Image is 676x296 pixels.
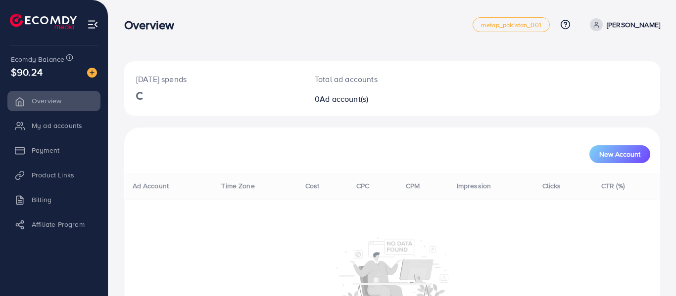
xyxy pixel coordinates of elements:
span: $90.24 [11,65,43,79]
h2: 0 [315,94,425,104]
p: [DATE] spends [136,73,291,85]
span: Ecomdy Balance [11,54,64,64]
p: [PERSON_NAME] [607,19,660,31]
span: New Account [599,151,640,158]
h3: Overview [124,18,182,32]
p: Total ad accounts [315,73,425,85]
a: metap_pakistan_001 [473,17,550,32]
img: image [87,68,97,78]
img: logo [10,14,77,29]
button: New Account [589,145,650,163]
span: Ad account(s) [320,93,368,104]
span: metap_pakistan_001 [481,22,541,28]
a: [PERSON_NAME] [586,18,660,31]
img: menu [87,19,98,30]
